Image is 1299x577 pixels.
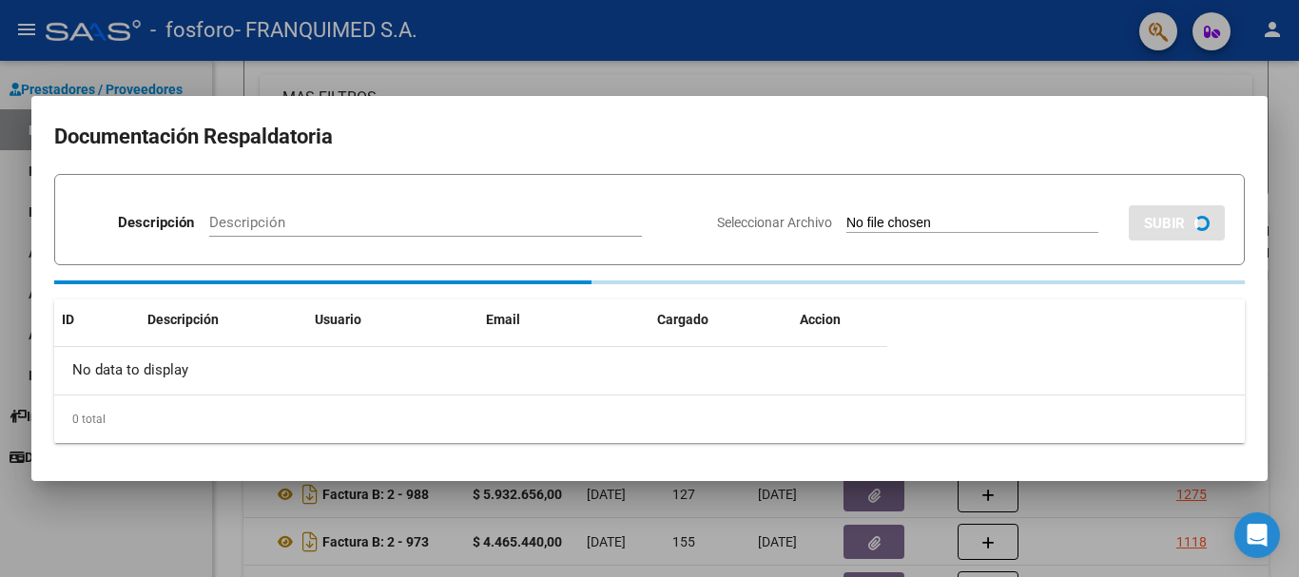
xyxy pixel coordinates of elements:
[1234,512,1280,558] div: Open Intercom Messenger
[657,312,708,327] span: Cargado
[800,312,841,327] span: Accion
[315,312,361,327] span: Usuario
[717,215,832,230] span: Seleccionar Archivo
[54,119,1245,155] h2: Documentación Respaldatoria
[54,299,140,340] datatable-header-cell: ID
[54,395,1245,443] div: 0 total
[1144,215,1185,232] span: SUBIR
[486,312,520,327] span: Email
[140,299,307,340] datatable-header-cell: Descripción
[62,312,74,327] span: ID
[792,299,887,340] datatable-header-cell: Accion
[54,347,887,394] div: No data to display
[649,299,792,340] datatable-header-cell: Cargado
[307,299,478,340] datatable-header-cell: Usuario
[1129,205,1225,240] button: SUBIR
[478,299,649,340] datatable-header-cell: Email
[118,212,194,234] p: Descripción
[147,312,219,327] span: Descripción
